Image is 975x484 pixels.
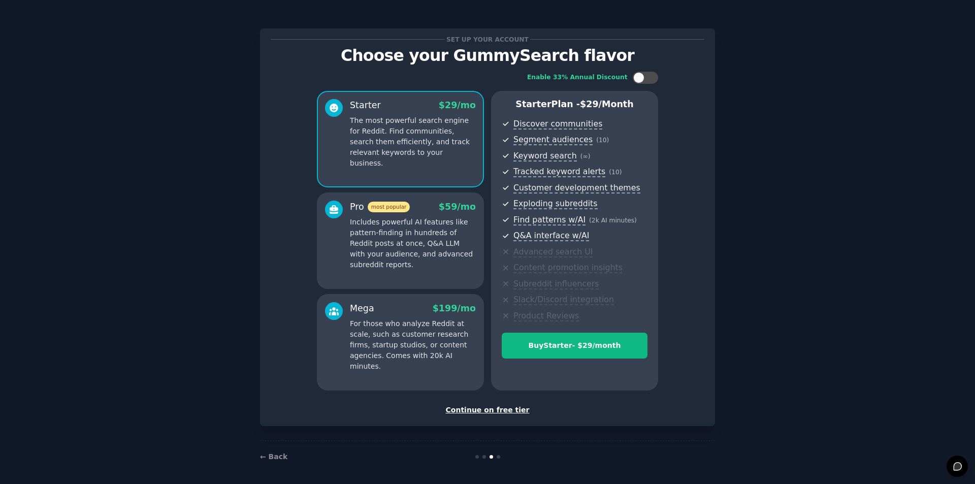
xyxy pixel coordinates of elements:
span: ( 2k AI minutes ) [589,217,637,224]
p: The most powerful search engine for Reddit. Find communities, search them efficiently, and track ... [350,115,476,169]
span: $ 59 /mo [439,202,476,212]
a: ← Back [260,453,287,461]
span: ( 10 ) [596,137,609,144]
span: Content promotion insights [513,263,623,273]
span: most popular [368,202,410,212]
div: Continue on free tier [271,405,704,415]
span: Exploding subreddits [513,199,597,209]
span: Customer development themes [513,183,640,193]
div: Buy Starter - $ 29 /month [502,340,647,351]
p: Includes powerful AI features like pattern-finding in hundreds of Reddit posts at once, Q&A LLM w... [350,217,476,270]
p: Starter Plan - [502,98,647,111]
span: $ 29 /mo [439,100,476,110]
span: Q&A interface w/AI [513,231,589,241]
p: For those who analyze Reddit at scale, such as customer research firms, startup studios, or conte... [350,318,476,372]
span: Slack/Discord integration [513,295,614,305]
span: Keyword search [513,151,577,162]
p: Choose your GummySearch flavor [271,47,704,64]
span: Advanced search UI [513,247,593,257]
span: Find patterns w/AI [513,215,586,225]
span: Product Reviews [513,311,579,321]
span: $ 29 /month [580,99,634,109]
div: Mega [350,302,374,315]
div: Starter [350,99,381,112]
span: $ 199 /mo [433,303,476,313]
span: Subreddit influencers [513,279,599,289]
span: Discover communities [513,119,602,130]
button: BuyStarter- $29/month [502,333,647,359]
span: ( ∞ ) [580,153,591,160]
span: Segment audiences [513,135,593,145]
div: Pro [350,201,410,213]
span: Tracked keyword alerts [513,167,605,177]
span: ( 10 ) [609,169,622,176]
div: Enable 33% Annual Discount [527,73,628,82]
span: Set up your account [445,34,531,45]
